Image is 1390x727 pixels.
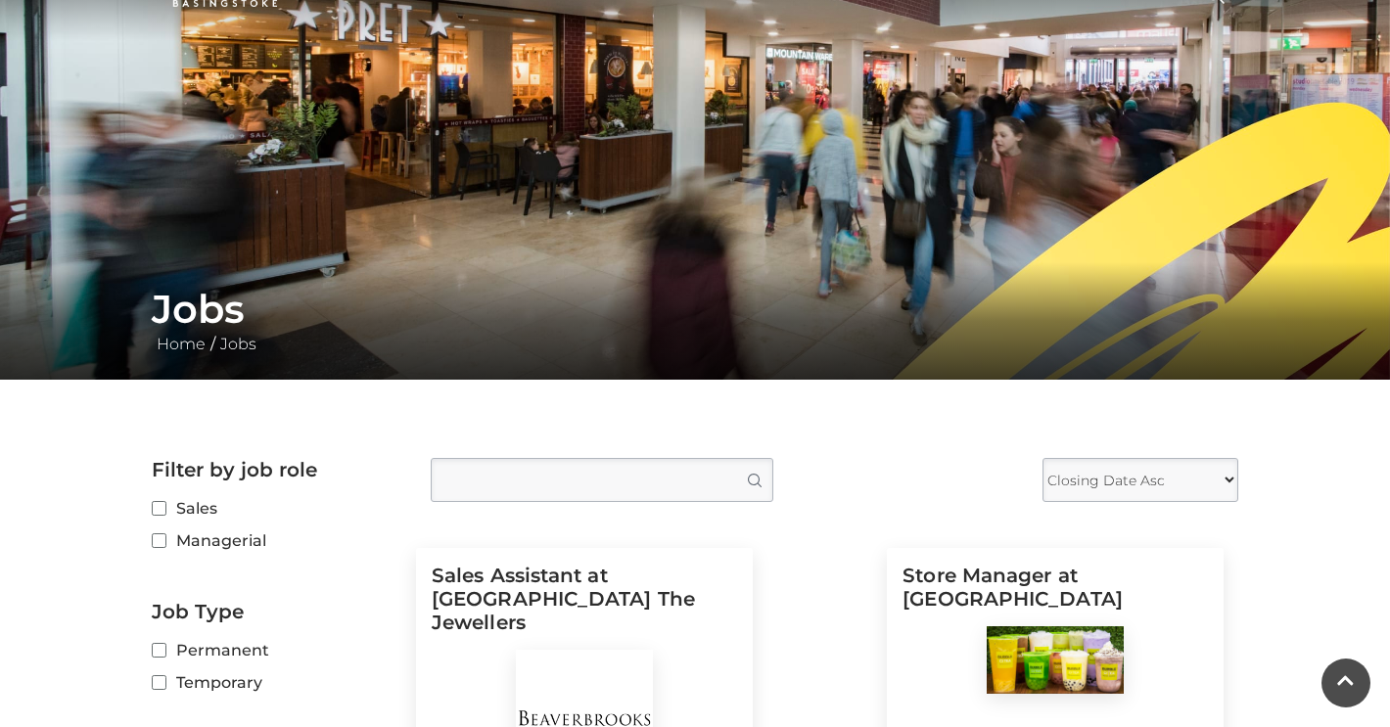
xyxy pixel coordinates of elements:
label: Sales [152,496,401,521]
h5: Sales Assistant at [GEOGRAPHIC_DATA] The Jewellers [432,564,737,650]
h1: Jobs [152,286,1238,333]
h2: Job Type [152,600,401,623]
label: Managerial [152,528,401,553]
a: Home [152,335,210,353]
img: Bubble Citea [987,626,1124,694]
h2: Filter by job role [152,458,401,481]
h5: Store Manager at [GEOGRAPHIC_DATA] [903,564,1208,626]
label: Permanent [152,638,401,662]
label: Temporary [152,670,401,695]
div: / [137,286,1253,356]
a: Jobs [215,335,261,353]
